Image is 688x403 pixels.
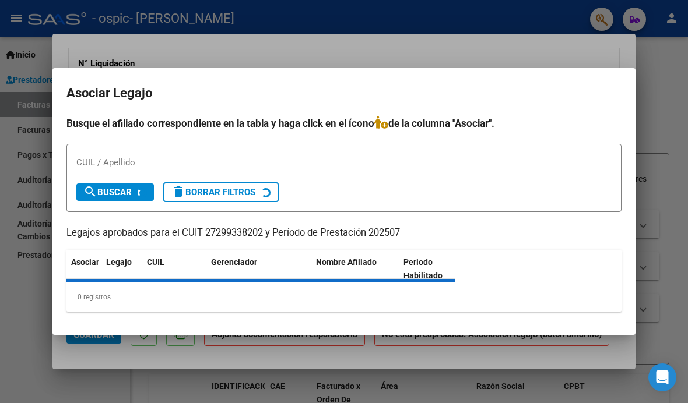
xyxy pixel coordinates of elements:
span: Periodo Habilitado [403,257,443,280]
span: CUIL [147,257,164,267]
datatable-header-cell: Asociar [66,250,101,288]
h2: Asociar Legajo [66,82,622,104]
span: Buscar [83,187,132,197]
span: Legajo [106,257,132,267]
div: 0 registros [66,282,622,312]
button: Buscar [76,183,154,201]
p: Legajos aprobados para el CUIT 27299338202 y Período de Prestación 202507 [66,226,622,241]
datatable-header-cell: Gerenciador [206,250,311,288]
span: Asociar [71,257,99,267]
datatable-header-cell: Nombre Afiliado [311,250,399,288]
mat-icon: search [83,185,97,199]
h4: Busque el afiliado correspondiente en la tabla y haga click en el ícono de la columna "Asociar". [66,116,622,131]
datatable-header-cell: CUIL [142,250,206,288]
span: Nombre Afiliado [316,257,377,267]
datatable-header-cell: Legajo [101,250,142,288]
span: Borrar Filtros [171,187,255,197]
button: Borrar Filtros [163,182,279,202]
mat-icon: delete [171,185,185,199]
div: Abrir Intercom Messenger [648,363,676,391]
datatable-header-cell: Periodo Habilitado [399,250,478,288]
span: Gerenciador [211,257,257,267]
